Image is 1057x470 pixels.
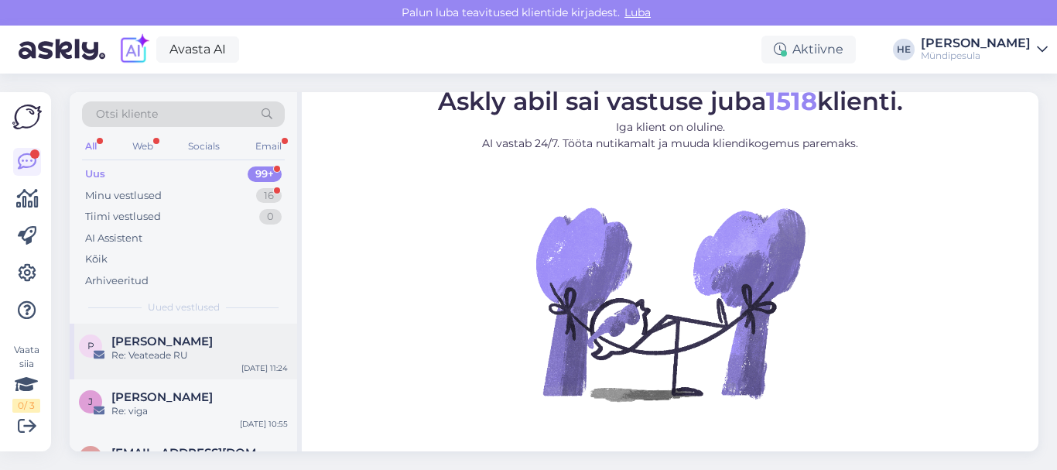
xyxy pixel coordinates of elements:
div: Aktiivne [761,36,856,63]
a: Avasta AI [156,36,239,63]
div: HE [893,39,915,60]
span: Luba [620,5,655,19]
span: tugi@myndipesula.eu [111,446,272,460]
a: [PERSON_NAME]Mündipesula [921,37,1048,62]
img: explore-ai [118,33,150,66]
div: 99+ [248,166,282,182]
img: Askly Logo [12,105,42,129]
div: [DATE] 11:24 [241,362,288,374]
div: Arhiveeritud [85,273,149,289]
span: Otsi kliente [96,106,158,122]
span: J [88,396,93,407]
div: Minu vestlused [85,188,162,204]
div: [DATE] 10:55 [240,418,288,430]
div: 0 / 3 [12,399,40,413]
div: AI Assistent [85,231,142,246]
div: Vaata siia [12,343,40,413]
div: Mündipesula [921,50,1031,62]
div: 0 [259,209,282,225]
div: Email [252,136,285,156]
div: [PERSON_NAME] [921,37,1031,50]
div: Web [129,136,156,156]
div: Socials [185,136,223,156]
div: 16 [256,188,282,204]
div: All [82,136,100,156]
span: Askly abil sai vastuse juba klienti. [438,86,903,116]
div: Tiimi vestlused [85,209,161,225]
span: Uued vestlused [148,300,220,314]
div: Re: viga [111,404,288,418]
div: Uus [85,166,105,182]
p: Iga klient on oluline. AI vastab 24/7. Tööta nutikamalt ja muuda kliendikogemus paremaks. [438,119,903,152]
b: 1518 [766,86,817,116]
span: Ростік Лагутін [111,334,213,348]
span: Р [87,340,94,352]
div: Re: Veateade RU [111,348,288,362]
div: Kõik [85,252,108,267]
span: Juri Vask [111,390,213,404]
img: No Chat active [531,164,809,443]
